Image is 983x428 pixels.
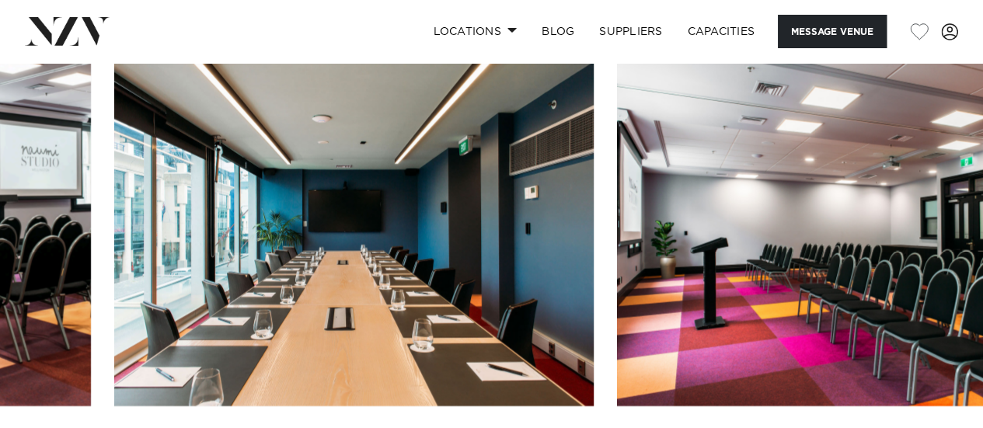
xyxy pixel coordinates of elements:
img: nzv-logo.png [25,17,110,45]
a: Locations [420,15,529,48]
a: Capacities [675,15,768,48]
swiper-slide: 5 / 29 [114,54,594,406]
a: SUPPLIERS [587,15,675,48]
button: Message Venue [778,15,887,48]
a: BLOG [529,15,587,48]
